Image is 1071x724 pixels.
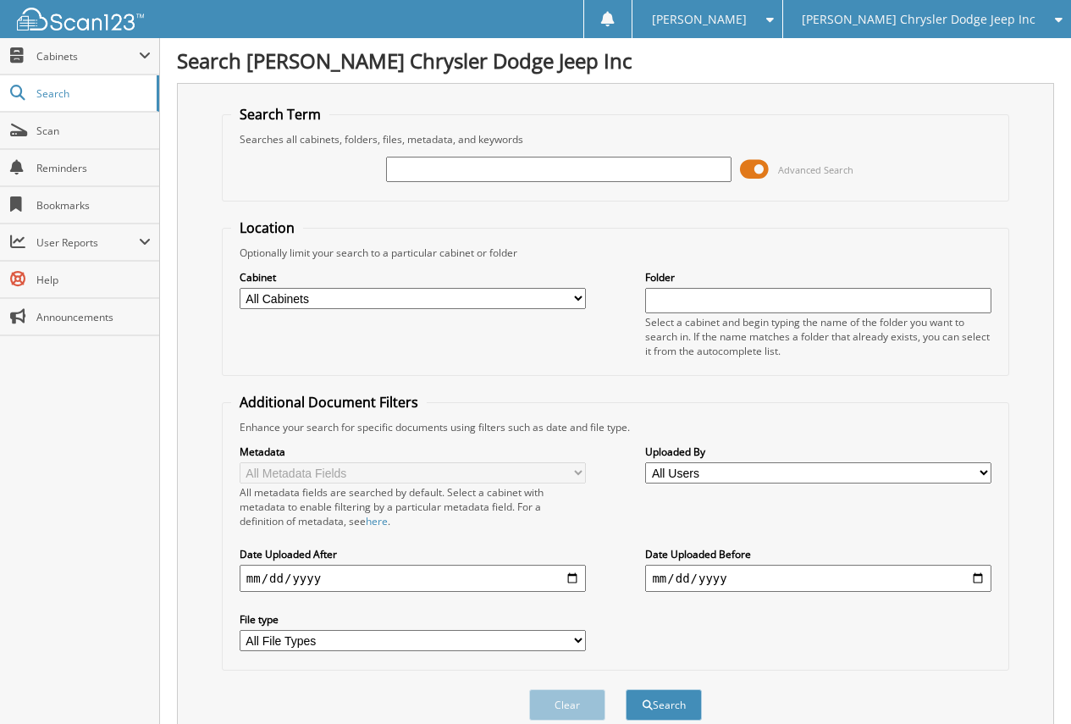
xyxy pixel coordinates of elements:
[778,163,853,176] span: Advanced Search
[802,14,1035,25] span: [PERSON_NAME] Chrysler Dodge Jeep Inc
[36,161,151,175] span: Reminders
[36,86,148,101] span: Search
[240,612,586,627] label: File type
[36,273,151,287] span: Help
[240,485,586,528] div: All metadata fields are searched by default. Select a cabinet with metadata to enable filtering b...
[645,270,991,285] label: Folder
[240,565,586,592] input: start
[231,246,1000,260] div: Optionally limit your search to a particular cabinet or folder
[177,47,1054,75] h1: Search [PERSON_NAME] Chrysler Dodge Jeep Inc
[231,420,1000,434] div: Enhance your search for specific documents using filters such as date and file type.
[645,547,991,561] label: Date Uploaded Before
[231,132,1000,146] div: Searches all cabinets, folders, files, metadata, and keywords
[36,124,151,138] span: Scan
[366,514,388,528] a: here
[231,393,427,412] legend: Additional Document Filters
[17,8,144,30] img: scan123-logo-white.svg
[240,270,586,285] label: Cabinet
[36,235,139,250] span: User Reports
[626,689,702,721] button: Search
[36,49,139,64] span: Cabinets
[652,14,747,25] span: [PERSON_NAME]
[986,643,1071,724] iframe: Chat Widget
[231,105,329,124] legend: Search Term
[240,547,586,561] label: Date Uploaded After
[231,218,303,237] legend: Location
[645,445,991,459] label: Uploaded By
[36,310,151,324] span: Announcements
[240,445,586,459] label: Metadata
[529,689,605,721] button: Clear
[645,565,991,592] input: end
[36,198,151,213] span: Bookmarks
[645,315,991,358] div: Select a cabinet and begin typing the name of the folder you want to search in. If the name match...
